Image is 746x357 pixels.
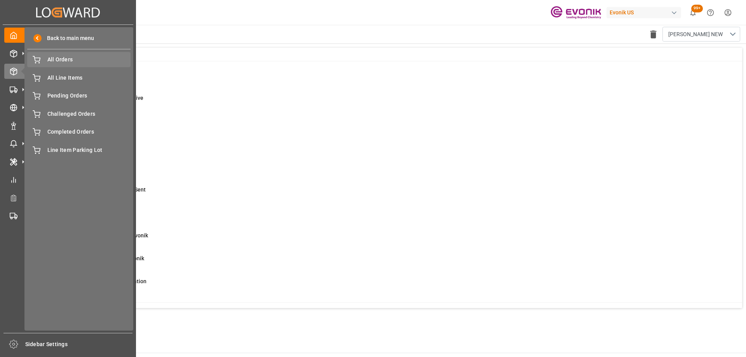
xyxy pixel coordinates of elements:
[668,30,723,38] span: [PERSON_NAME] NEW
[4,208,132,223] a: Transport Planning
[40,254,732,271] a: 0Error Sales Order Update to EvonikShipment
[47,110,131,118] span: Challenged Orders
[40,140,732,156] a: 13ABS: No Bkg Req Sent DateShipment
[27,106,131,121] a: Challenged Orders
[691,5,703,12] span: 99+
[684,4,702,21] button: show 100 new notifications
[40,94,732,110] a: 0Deactivated EDI - Shipment ActiveShipment
[47,56,131,64] span: All Orders
[4,190,132,205] a: Transport Planner
[27,124,131,139] a: Completed Orders
[607,7,681,18] div: Evonik US
[40,232,732,248] a: 0Error on Initial Sales Order to EvonikShipment
[27,70,131,85] a: All Line Items
[42,34,94,42] span: Back to main menu
[27,142,131,157] a: Line Item Parking Lot
[25,340,133,348] span: Sidebar Settings
[40,209,732,225] a: 10ETD < 3 Days,No Del # Rec'dShipment
[4,118,132,133] a: Non Conformance
[40,300,732,317] a: 0Pending Bkg Request sent to ABS
[551,6,601,19] img: Evonik-brand-mark-Deep-Purple-RGB.jpeg_1700498283.jpeg
[47,74,131,82] span: All Line Items
[40,186,732,202] a: 35ETD>3 Days Past,No Cost Msg SentShipment
[40,71,732,87] a: 0MOT Missing at Order LevelSales Order-IVPO
[27,88,131,103] a: Pending Orders
[27,52,131,67] a: All Orders
[662,27,740,42] button: open menu
[40,163,732,179] a: 19ETA > 10 Days , No ATA EnteredShipment
[47,146,131,154] span: Line Item Parking Lot
[47,128,131,136] span: Completed Orders
[607,5,684,20] button: Evonik US
[4,172,132,187] a: My Reports
[47,92,131,100] span: Pending Orders
[40,117,732,133] a: 18ABS: No Init Bkg Conf DateShipment
[702,4,719,21] button: Help Center
[40,277,732,294] a: 44ABS: Missing Booking ConfirmationShipment
[4,28,132,43] a: My Cockpit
